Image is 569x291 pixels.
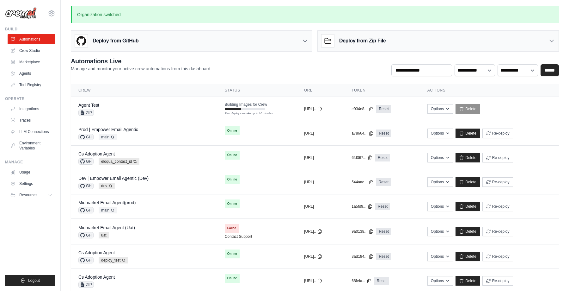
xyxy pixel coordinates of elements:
a: Delete [456,252,480,261]
button: 68fefa... [352,278,371,283]
a: Delete [456,129,480,138]
a: LLM Connections [8,127,55,137]
a: Midmarket Email Agent(prod) [78,200,136,205]
a: Reset [376,253,391,260]
a: Environment Variables [8,138,55,153]
span: Logout [28,278,40,283]
span: GH [78,134,94,140]
a: Settings [8,179,55,189]
button: Re-deploy [482,252,513,261]
span: GH [78,207,94,213]
a: Integrations [8,104,55,114]
th: Token [344,84,419,97]
button: 544aac... [352,180,373,185]
a: Prod | Empower Email Agentic [78,127,138,132]
span: Online [225,274,240,283]
span: GH [78,232,94,238]
a: Delete [456,177,480,187]
span: GH [78,257,94,263]
a: Delete [456,153,480,162]
button: Re-deploy [482,177,513,187]
button: Options [427,227,453,236]
h3: Deploy from GitHub [93,37,138,45]
span: main [99,207,117,213]
a: Agent Test [78,103,99,108]
button: Options [427,177,453,187]
a: Reset [374,277,389,285]
span: Building Images for Crew [225,102,267,107]
th: URL [297,84,344,97]
button: 3ad184... [352,254,374,259]
h3: Deploy from Zip File [339,37,386,45]
a: Delete [456,202,480,211]
a: Reset [375,154,390,161]
span: Failed [225,224,239,233]
span: GH [78,183,94,189]
h2: Automations Live [71,57,211,66]
button: Re-deploy [482,129,513,138]
button: Re-deploy [482,276,513,286]
a: Midmarket Email Agent (Uat) [78,225,135,230]
span: eloqua_contact_id [99,158,139,165]
button: e934e8... [352,106,374,111]
span: uat [99,232,109,238]
a: Cs Adoption Agent [78,275,115,280]
a: Reset [375,203,390,210]
button: Options [427,276,453,286]
button: Re-deploy [482,153,513,162]
a: Delete [456,104,480,114]
button: Options [427,202,453,211]
button: Options [427,153,453,162]
button: Re-deploy [482,202,513,211]
button: Re-deploy [482,227,513,236]
a: Tool Registry [8,80,55,90]
button: 1a5fd9... [352,204,373,209]
a: Cs Adoption Agent [78,250,115,255]
p: Manage and monitor your active crew automations from this dashboard. [71,66,211,72]
a: Reset [376,228,391,235]
button: Logout [5,275,55,286]
button: a78664... [352,131,374,136]
a: Traces [8,115,55,125]
span: dev [99,183,115,189]
div: First deploy can take up to 10 minutes [225,111,265,116]
a: Reset [376,105,391,113]
a: Crew Studio [8,46,55,56]
a: Delete [456,227,480,236]
div: Operate [5,96,55,101]
span: ZIP [78,282,94,288]
th: Crew [71,84,217,97]
button: 9a0138... [352,229,374,234]
th: Actions [420,84,559,97]
th: Status [217,84,297,97]
span: Resources [19,193,37,198]
img: Logo [5,7,37,19]
span: ZIP [78,110,94,116]
button: 6fd367... [352,155,373,160]
a: Automations [8,34,55,44]
span: main [99,134,117,140]
div: Build [5,27,55,32]
span: Online [225,126,240,135]
a: Dev | Empower Email Agentic (Dev) [78,176,149,181]
a: Agents [8,68,55,79]
div: Manage [5,160,55,165]
span: Online [225,151,240,160]
a: Reset [376,130,391,137]
a: Marketplace [8,57,55,67]
p: Organization switched [71,6,559,23]
button: Options [427,104,453,114]
a: Reset [376,178,391,186]
button: Options [427,129,453,138]
a: Cs Adoption Agent [78,151,115,156]
span: Online [225,199,240,208]
img: GitHub Logo [75,35,88,47]
span: Online [225,250,240,258]
span: Online [225,175,240,184]
span: GH [78,158,94,165]
a: Delete [456,276,480,286]
span: deploy_test [99,257,128,263]
button: Resources [8,190,55,200]
a: Contact Support [225,234,252,239]
a: Usage [8,167,55,177]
